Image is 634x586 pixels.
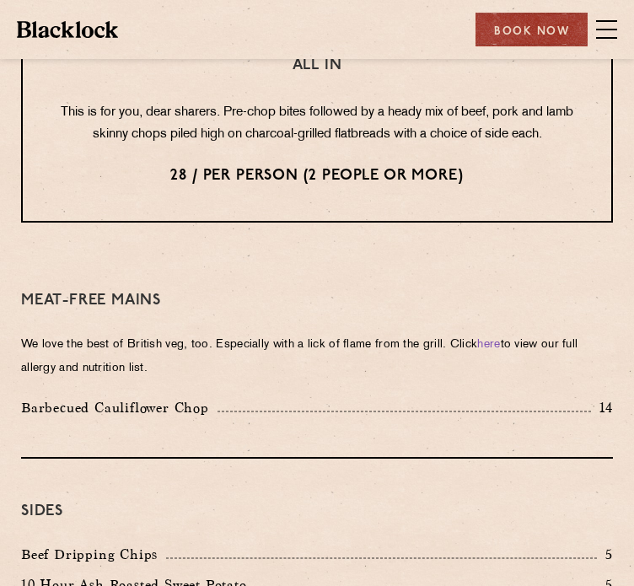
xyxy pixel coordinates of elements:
[17,21,118,38] img: BL_Textured_Logo-footer-cropped.svg
[21,333,613,380] p: We love the best of British veg, too. Especially with a lick of flame from the grill. Click to vi...
[591,397,613,419] p: 14
[21,401,218,416] p: Barbecued Cauliflower Chop
[21,547,166,562] p: Beef Dripping Chips
[475,13,588,46] div: Book Now
[21,290,613,312] h3: Meat-Free mains
[56,102,578,146] p: This is for you, dear sharers. Pre-chop bites followed by a heady mix of beef, pork and lamb skin...
[597,544,613,566] p: 5
[56,55,578,77] h3: All In
[56,165,578,187] p: 28 / per person (2 people or more)
[477,339,500,350] a: here
[21,501,613,523] h3: Sides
